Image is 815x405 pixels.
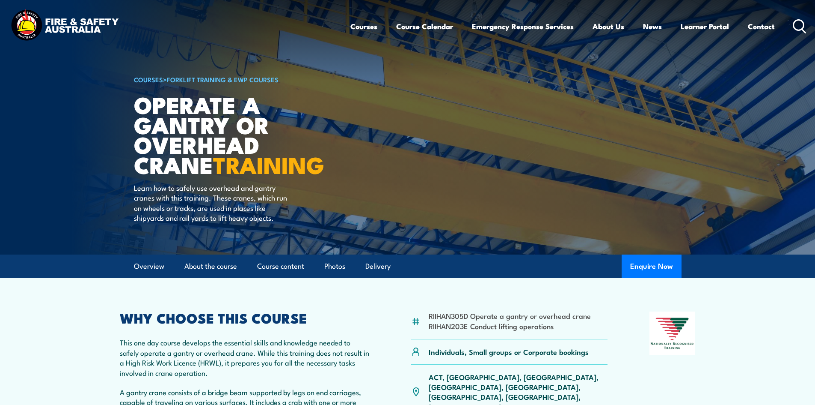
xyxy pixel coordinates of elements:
a: Overview [134,255,164,278]
a: Course Calendar [396,15,453,38]
button: Enquire Now [622,255,682,278]
h6: > [134,74,345,84]
li: RIIHAN305D Operate a gantry or overhead crane [429,311,591,321]
a: Courses [350,15,377,38]
p: Learn how to safely use overhead and gantry cranes with this training. These cranes, which run on... [134,183,290,223]
h2: WHY CHOOSE THIS COURSE [120,312,370,324]
a: Delivery [365,255,391,278]
a: Forklift Training & EWP Courses [167,75,279,84]
a: Photos [324,255,345,278]
strong: TRAINING [213,146,324,182]
a: Emergency Response Services [472,15,574,38]
img: Nationally Recognised Training logo. [649,312,696,355]
p: Individuals, Small groups or Corporate bookings [429,347,589,357]
p: This one day course develops the essential skills and knowledge needed to safely operate a gantry... [120,337,370,378]
a: Course content [257,255,304,278]
a: About the course [184,255,237,278]
a: Contact [748,15,775,38]
a: Learner Portal [681,15,729,38]
a: COURSES [134,75,163,84]
a: About Us [593,15,624,38]
a: News [643,15,662,38]
li: RIIHAN203E Conduct lifting operations [429,321,591,331]
h1: Operate a Gantry or Overhead Crane [134,94,345,174]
